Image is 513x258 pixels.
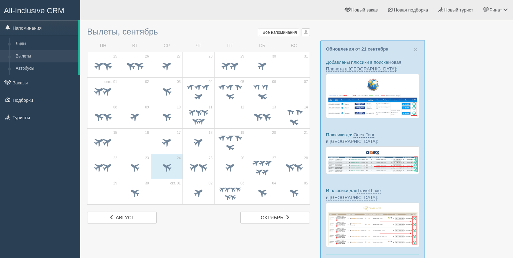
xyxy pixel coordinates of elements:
[13,50,78,63] a: Вылеты
[209,105,212,110] span: 11
[182,40,214,52] td: ЧТ
[489,7,502,13] span: Ринат
[272,130,276,135] span: 20
[304,105,308,110] span: 14
[240,156,244,161] span: 26
[240,130,244,135] span: 19
[209,79,212,84] span: 04
[272,156,276,161] span: 27
[209,181,212,186] span: 02
[116,215,134,220] span: август
[240,79,244,84] span: 05
[326,187,419,200] p: И плюсики для :
[240,181,244,186] span: 03
[209,130,212,135] span: 18
[444,7,473,13] span: Новый турист
[145,130,149,135] span: 16
[272,105,276,110] span: 13
[145,156,149,161] span: 23
[170,181,181,186] span: окт. 01
[272,181,276,186] span: 04
[326,131,419,145] p: Плюсики для :
[13,38,78,50] a: Лиды
[304,156,308,161] span: 28
[240,105,244,110] span: 12
[261,215,283,220] span: октябрь
[215,40,246,52] td: ПТ
[113,181,117,186] span: 29
[113,105,117,110] span: 08
[326,74,419,118] img: new-planet-%D0%BF%D1%96%D0%B4%D0%B1%D1%96%D1%80%D0%BA%D0%B0-%D1%81%D1%80%D0%BC-%D0%B4%D0%BB%D1%8F...
[304,130,308,135] span: 21
[304,54,308,59] span: 31
[87,212,157,223] a: август
[151,40,182,52] td: СР
[263,30,297,35] span: Все напоминания
[209,54,212,59] span: 28
[413,46,418,53] button: Close
[145,54,149,59] span: 26
[177,156,181,161] span: 24
[177,54,181,59] span: 27
[240,54,244,59] span: 29
[13,62,78,75] a: Автобусы
[413,45,418,53] span: ×
[240,212,310,223] a: октябрь
[351,7,378,13] span: Новый заказ
[145,181,149,186] span: 30
[113,130,117,135] span: 15
[326,46,388,52] a: Обновления от 21 сентября
[177,130,181,135] span: 17
[87,27,310,36] h3: Вылеты, сентябрь
[177,79,181,84] span: 03
[304,181,308,186] span: 05
[113,156,117,161] span: 22
[145,105,149,110] span: 09
[119,40,151,52] td: ВТ
[326,146,419,174] img: onex-tour-proposal-crm-for-travel-agency.png
[272,54,276,59] span: 30
[87,40,119,52] td: ПН
[104,79,117,84] span: сент. 01
[278,40,310,52] td: ВС
[246,40,278,52] td: СБ
[326,188,381,200] a: Travel Luxe в [GEOGRAPHIC_DATA]
[209,156,212,161] span: 25
[145,79,149,84] span: 02
[0,0,80,20] a: All-Inclusive CRM
[304,79,308,84] span: 07
[4,6,64,15] span: All-Inclusive CRM
[326,59,419,72] p: Добавлены плюсики в поиске :
[113,54,117,59] span: 25
[177,105,181,110] span: 10
[394,7,428,13] span: Новая подборка
[326,203,419,248] img: travel-luxe-%D0%BF%D0%BE%D0%B4%D0%B1%D0%BE%D1%80%D0%BA%D0%B0-%D1%81%D1%80%D0%BC-%D0%B4%D0%BB%D1%8...
[272,79,276,84] span: 06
